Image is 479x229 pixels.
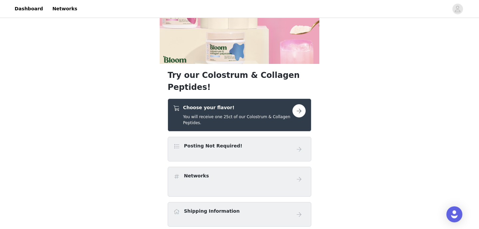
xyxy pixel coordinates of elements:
div: Networks [168,167,311,197]
h4: Shipping Information [184,208,239,215]
h5: You will receive one 25ct of our Colostrum & Collagen Peptides. [183,114,292,126]
h1: Try our Colostrum & Collagen Peptides! [168,69,311,93]
div: Shipping Information [168,202,311,227]
div: Choose your flavor! [168,99,311,131]
h4: Networks [184,172,209,179]
a: Dashboard [11,1,47,16]
h4: Posting Not Required! [184,142,242,149]
a: Networks [48,1,81,16]
div: Open Intercom Messenger [446,206,462,222]
div: avatar [454,4,461,14]
div: Posting Not Required! [168,137,311,161]
h4: Choose your flavor! [183,104,292,111]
